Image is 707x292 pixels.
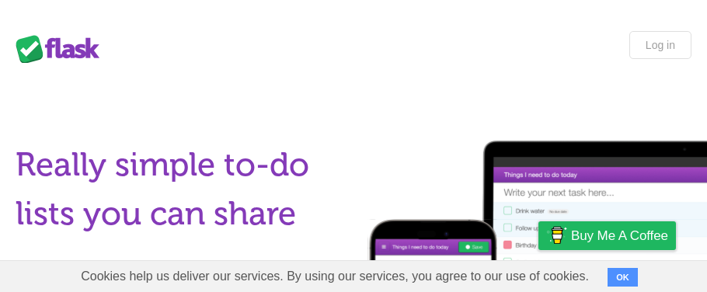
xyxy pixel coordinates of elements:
button: OK [608,268,638,287]
h1: Really simple to-do lists you can share [16,141,347,238]
a: Log in [629,31,691,59]
div: Flask Lists [16,35,109,63]
a: Buy me a coffee [538,221,676,250]
img: Buy me a coffee [546,222,567,249]
span: Cookies help us deliver our services. By using our services, you agree to our use of cookies. [65,261,604,292]
span: Buy me a coffee [571,222,668,249]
